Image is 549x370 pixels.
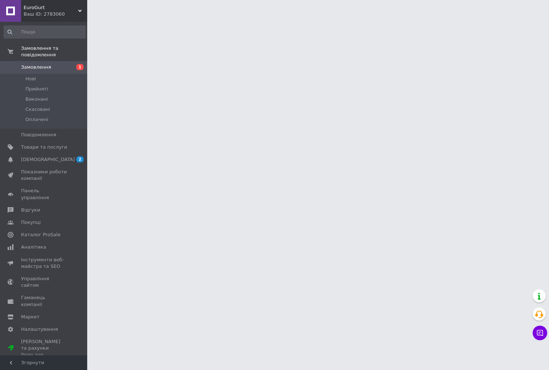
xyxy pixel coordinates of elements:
span: Прийняті [25,86,48,92]
span: EuroGurt [24,4,78,11]
span: 1 [76,64,84,70]
span: Товари та послуги [21,144,67,150]
span: Замовлення [21,64,51,71]
span: Гаманець компанії [21,294,67,307]
span: Виконані [25,96,48,102]
span: [PERSON_NAME] та рахунки [21,338,67,358]
div: Prom топ [21,351,67,358]
input: Пошук [4,25,86,39]
span: Панель управління [21,188,67,201]
span: [DEMOGRAPHIC_DATA] [21,156,75,163]
button: Чат з покупцем [533,326,547,340]
div: Ваш ID: 2783060 [24,11,87,17]
span: Показники роботи компанії [21,169,67,182]
span: Налаштування [21,326,58,333]
span: Нові [25,76,36,82]
span: Відгуки [21,207,40,213]
span: Повідомлення [21,132,56,138]
span: Покупці [21,219,41,226]
span: Скасовані [25,106,50,113]
span: Оплачені [25,116,48,123]
span: Замовлення та повідомлення [21,45,87,58]
span: Маркет [21,314,40,320]
span: Інструменти веб-майстра та SEO [21,257,67,270]
span: Аналітика [21,244,46,250]
span: 2 [76,156,84,162]
span: Управління сайтом [21,276,67,289]
span: Каталог ProSale [21,232,60,238]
